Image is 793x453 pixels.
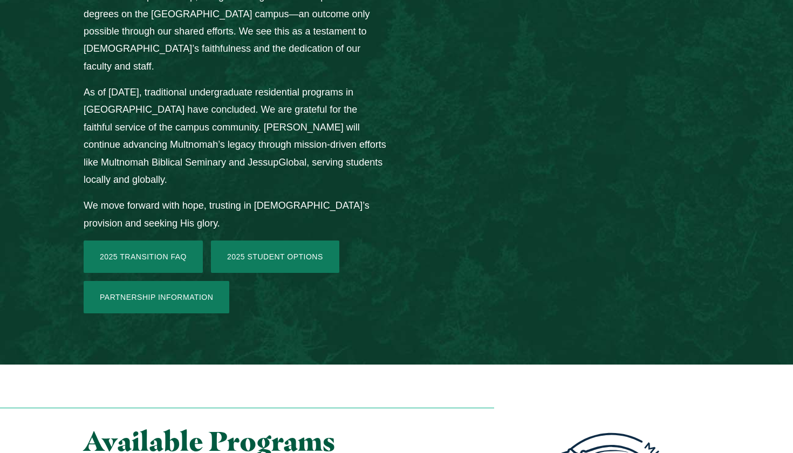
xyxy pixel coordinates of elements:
a: Partnership Information [84,281,229,313]
p: As of [DATE], traditional undergraduate residential programs in [GEOGRAPHIC_DATA] have concluded.... [84,84,386,188]
a: 2025 Transition FAQ [84,241,203,273]
p: We move forward with hope, trusting in [DEMOGRAPHIC_DATA]’s provision and seeking His glory. [84,197,386,232]
a: 2025 Student Options [211,241,339,273]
